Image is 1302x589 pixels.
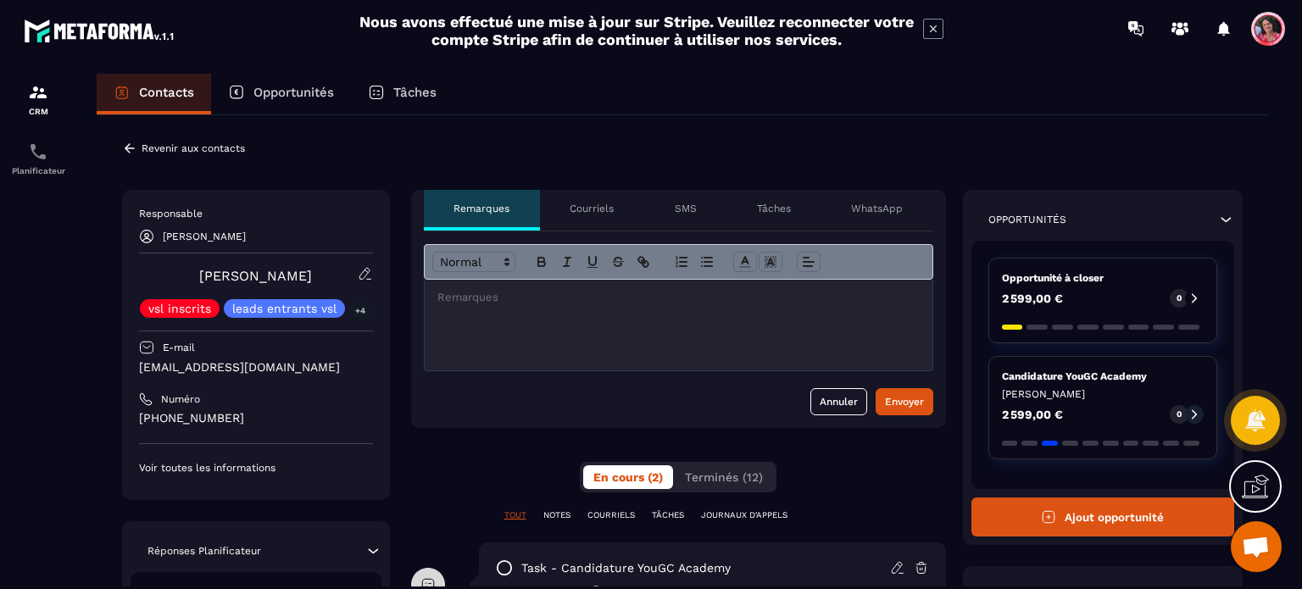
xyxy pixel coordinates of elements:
a: Tâches [351,74,453,114]
p: [PHONE_NUMBER] [139,410,373,426]
p: Opportunité à closer [1002,271,1205,285]
p: Opportunités [253,85,334,100]
p: 2 599,00 € [1002,292,1063,304]
button: Envoyer [876,388,933,415]
p: Courriels [570,202,614,215]
img: logo [24,15,176,46]
p: CRM [4,107,72,116]
div: Envoyer [885,393,924,410]
p: [PERSON_NAME] [1002,387,1205,401]
span: Terminés (12) [685,470,763,484]
a: schedulerschedulerPlanificateur [4,129,72,188]
h2: Nous avons effectué une mise à jour sur Stripe. Veuillez reconnecter votre compte Stripe afin de ... [359,13,915,48]
p: Voir toutes les informations [139,461,373,475]
p: Revenir aux contacts [142,142,245,154]
a: formationformationCRM [4,69,72,129]
a: [PERSON_NAME] [199,268,312,284]
p: Tâches [393,85,437,100]
p: Numéro [161,392,200,406]
p: Opportunités [988,213,1066,226]
p: 0 [1177,292,1182,304]
p: Planificateur [4,166,72,175]
button: Ajout opportunité [971,497,1235,536]
p: TOUT [504,509,526,521]
p: Réponses Planificateur [147,544,261,558]
p: leads entrants vsl [232,303,337,314]
p: NOTES [543,509,570,521]
p: TÂCHES [652,509,684,521]
p: COURRIELS [587,509,635,521]
img: scheduler [28,142,48,162]
p: Tâches [757,202,791,215]
p: [EMAIL_ADDRESS][DOMAIN_NAME] [139,359,373,375]
p: JOURNAUX D'APPELS [701,509,787,521]
p: [PERSON_NAME] [163,231,246,242]
button: En cours (2) [583,465,673,489]
img: formation [28,82,48,103]
p: Responsable [139,207,373,220]
p: WhatsApp [851,202,903,215]
p: Contacts [139,85,194,100]
a: Opportunités [211,74,351,114]
p: +4 [349,302,371,320]
button: Terminés (12) [675,465,773,489]
div: Ouvrir le chat [1231,521,1282,572]
p: E-mail [163,341,195,354]
a: Contacts [97,74,211,114]
p: Candidature YouGC Academy [1002,370,1205,383]
button: Annuler [810,388,867,415]
p: Remarques [453,202,509,215]
p: 2 599,00 € [1002,408,1063,420]
p: SMS [675,202,697,215]
span: En cours (2) [593,470,663,484]
p: 0 [1177,408,1182,420]
p: vsl inscrits [148,303,211,314]
p: task - Candidature YouGC Academy [521,560,731,576]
